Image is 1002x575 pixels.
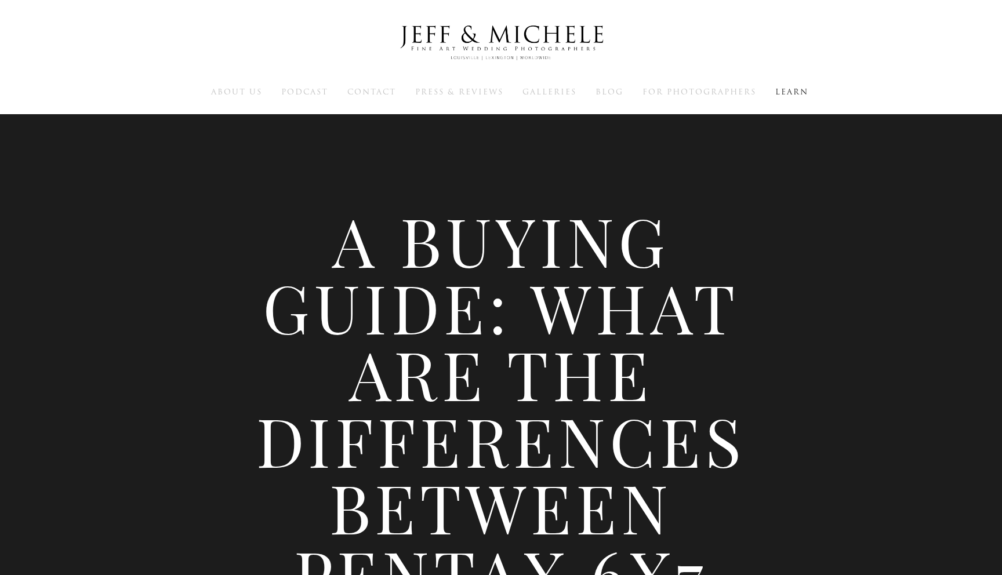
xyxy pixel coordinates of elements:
a: About Us [211,86,262,97]
a: Learn [775,86,808,97]
a: Podcast [281,86,328,97]
a: For Photographers [642,86,756,97]
img: Louisville Wedding Photographers - Jeff & Michele Wedding Photographers [385,14,617,71]
a: Contact [347,86,396,97]
a: Galleries [522,86,576,97]
a: Blog [596,86,623,97]
a: Press & Reviews [415,86,503,97]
